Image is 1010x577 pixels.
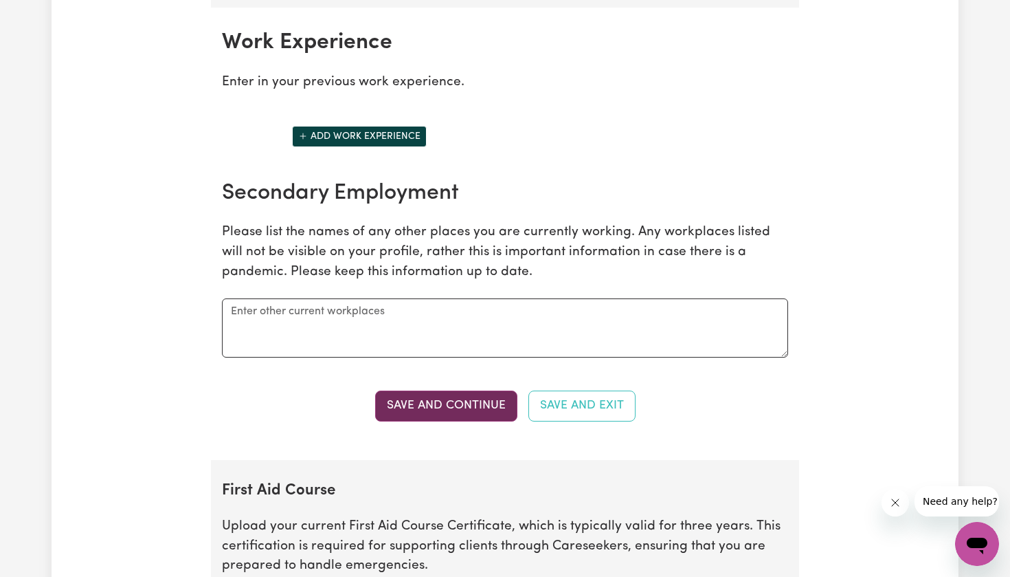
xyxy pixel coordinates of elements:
button: Save and Exit [528,391,636,421]
p: Please list the names of any other places you are currently working. Any workplaces listed will n... [222,223,788,282]
p: Enter in your previous work experience. [222,73,788,93]
button: Save and Continue [375,391,517,421]
h2: First Aid Course [222,482,788,501]
h2: Secondary Employment [222,180,788,206]
h2: Work Experience [222,30,788,56]
iframe: Fermer le message [882,489,909,516]
button: Add another work experience [292,126,427,147]
iframe: Message de la compagnie [914,486,999,516]
p: Upload your current First Aid Course Certificate, which is typically valid for three years. This ... [222,517,788,576]
iframe: Bouton de lancement de la fenêtre de messagerie [955,522,999,566]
